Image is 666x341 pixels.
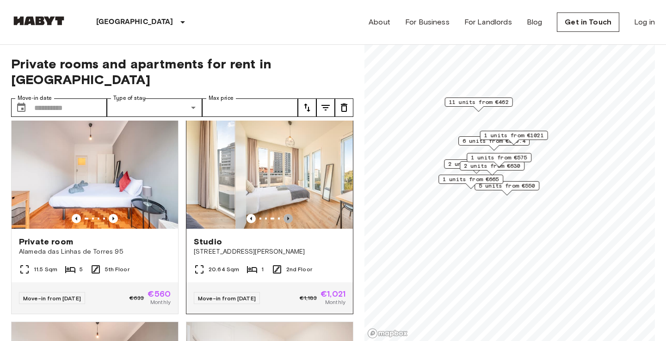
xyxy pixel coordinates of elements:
a: For Landlords [464,17,512,28]
span: Private room [19,236,73,247]
span: 2 units from €630 [464,162,520,170]
div: Map marker [460,161,524,176]
div: Map marker [475,181,539,195]
a: Get in Touch [557,12,619,32]
button: tune [335,98,353,117]
img: Marketing picture of unit PT-17-148-208-01 [235,118,402,229]
span: 1 units from €1021 [484,131,544,140]
span: 6 units from €519.4 [462,137,525,145]
button: Previous image [247,214,256,223]
span: 1 units from €665 [443,175,499,183]
label: Max price [209,94,234,102]
a: About [369,17,390,28]
a: Marketing picture of unit PT-17-005-010-02HPrevious imagePrevious imagePrivate roomAlameda das Li... [11,117,179,314]
button: Previous image [72,214,81,223]
button: Previous image [284,214,293,223]
span: 1 units from €575 [471,153,527,162]
label: Type of stay [113,94,146,102]
div: Map marker [438,175,503,189]
div: Map marker [458,136,530,151]
img: Habyt [11,16,67,25]
div: Map marker [480,131,548,145]
label: Move-in date [18,94,52,102]
span: €633 [129,294,144,302]
img: Marketing picture of unit PT-17-005-010-02H [12,118,178,229]
a: Log in [634,17,655,28]
span: [STREET_ADDRESS][PERSON_NAME] [194,247,345,256]
div: Map marker [445,97,513,112]
span: Move-in from [DATE] [198,295,256,302]
span: 20.64 Sqm [209,265,239,274]
span: Alameda das Linhas de Torres 95 [19,247,171,256]
span: Studio [194,236,222,247]
span: €1,183 [300,294,317,302]
button: tune [298,98,316,117]
span: €560 [148,290,171,298]
button: Choose date [12,98,31,117]
span: Monthly [150,298,171,306]
span: Private rooms and apartments for rent in [GEOGRAPHIC_DATA] [11,56,353,87]
span: Move-in from [DATE] [23,295,81,302]
span: 5th Floor [105,265,129,274]
span: 2nd Floor [286,265,312,274]
span: 11 units from €462 [449,98,509,106]
p: [GEOGRAPHIC_DATA] [96,17,173,28]
button: tune [316,98,335,117]
div: Map marker [444,159,509,174]
button: Previous image [109,214,118,223]
span: 1 [261,265,264,274]
a: Blog [527,17,543,28]
div: Map marker [467,153,531,167]
a: Mapbox logo [367,328,408,339]
span: 5 [80,265,83,274]
span: 5 units from €550 [479,182,535,190]
a: Previous imagePrevious imageStudio[STREET_ADDRESS][PERSON_NAME]20.64 Sqm12nd FloorMove-in from [D... [186,117,353,314]
a: For Business [405,17,450,28]
span: 2 units from €615 [448,160,505,168]
span: €1,021 [321,290,345,298]
span: Monthly [325,298,345,306]
span: 11.5 Sqm [34,265,57,274]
